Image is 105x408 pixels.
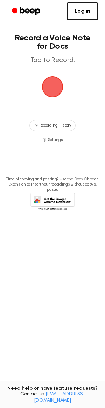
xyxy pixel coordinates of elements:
span: Contact us [4,391,101,404]
a: Log in [67,2,98,20]
p: Tired of copying and pasting? Use the Docs Chrome Extension to insert your recordings without cop... [6,177,99,193]
a: [EMAIL_ADDRESS][DOMAIN_NAME] [34,392,85,403]
span: Settings [48,137,63,143]
button: Recording History [29,120,76,131]
button: Settings [42,137,63,143]
img: Beep Logo [42,76,63,97]
a: Beep [7,5,47,18]
span: Recording History [40,122,71,129]
h1: Record a Voice Note for Docs [13,34,92,51]
p: Tap to Record. [13,56,92,65]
